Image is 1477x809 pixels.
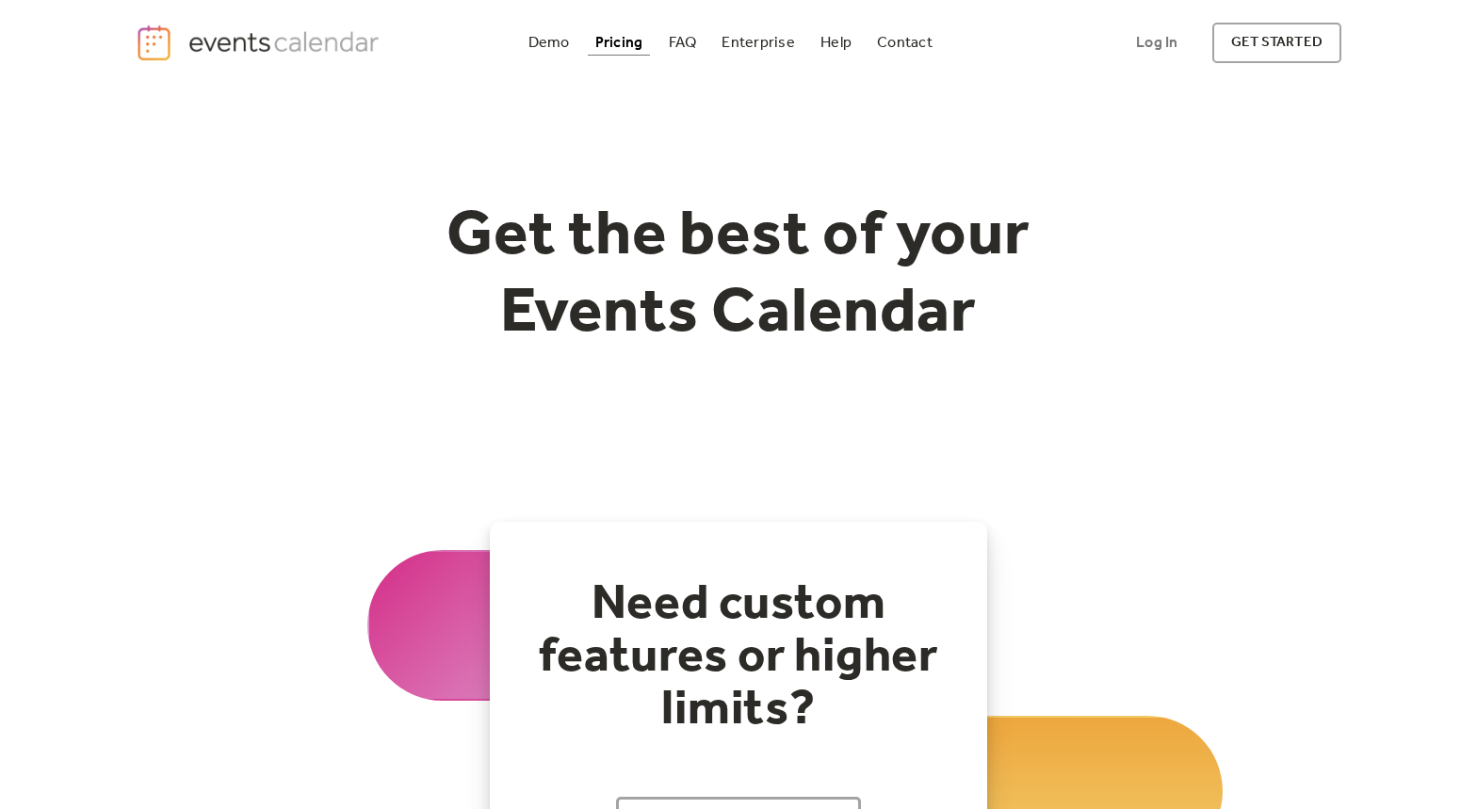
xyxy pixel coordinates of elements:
h2: Need custom features or higher limits? [527,578,949,736]
div: Enterprise [722,38,794,48]
div: Contact [877,38,933,48]
a: FAQ [661,30,705,56]
div: Help [820,38,852,48]
a: Pricing [588,30,651,56]
a: Demo [521,30,577,56]
h1: Get the best of your Events Calendar [377,199,1100,352]
a: get started [1212,23,1341,63]
div: Pricing [595,38,643,48]
a: Help [813,30,859,56]
div: FAQ [669,38,697,48]
a: Log In [1117,23,1196,63]
div: Demo [528,38,570,48]
a: Enterprise [714,30,802,56]
a: Contact [869,30,940,56]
